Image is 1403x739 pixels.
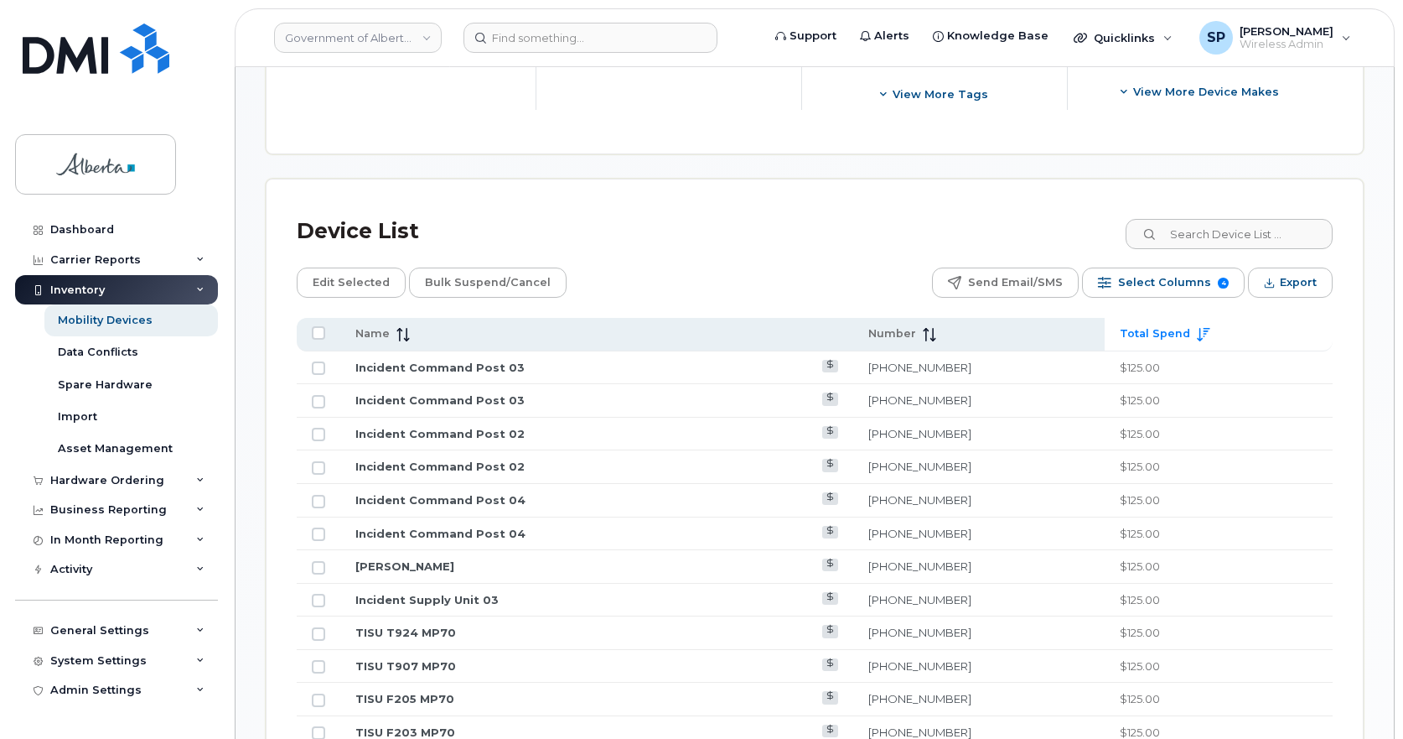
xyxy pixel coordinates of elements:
[425,270,551,295] span: Bulk Suspend/Cancel
[868,593,971,606] a: [PHONE_NUMBER]
[1248,268,1333,298] button: Export
[1240,38,1333,51] span: Wireless Admin
[1120,692,1160,705] span: $125.00
[921,19,1060,53] a: Knowledge Base
[968,270,1063,295] span: Send Email/SMS
[822,426,838,439] a: View Last Bill
[822,526,838,539] a: View Last Bill
[848,19,921,53] a: Alerts
[764,19,848,53] a: Support
[822,592,838,605] a: View Last Bill
[868,493,971,507] a: [PHONE_NUMBER]
[355,361,525,374] a: Incident Command Post 03
[893,86,988,102] span: View more tags
[355,527,525,540] a: Incident Command Post 04
[355,626,456,639] a: TISU T924 MP70
[355,493,525,507] a: Incident Command Post 04
[355,460,525,473] a: Incident Command Post 02
[355,427,525,440] a: Incident Command Post 02
[297,268,406,298] button: Edit Selected
[1240,24,1333,38] span: [PERSON_NAME]
[868,460,971,473] a: [PHONE_NUMBER]
[274,23,442,53] a: Government of Alberta (GOA)
[355,593,499,606] a: Incident Supply Unit 03
[868,393,971,407] a: [PHONE_NUMBER]
[1118,270,1211,295] span: Select Columns
[355,659,456,673] a: TISU T907 MP70
[1094,31,1155,44] span: Quicklinks
[947,28,1048,44] span: Knowledge Base
[822,559,838,571] a: View Last Bill
[355,726,455,739] a: TISU F203 MP70
[822,459,838,471] a: View Last Bill
[874,28,909,44] span: Alerts
[409,268,567,298] button: Bulk Suspend/Cancel
[1133,84,1279,100] span: View More Device Makes
[1120,427,1160,440] span: $125.00
[868,559,971,573] a: [PHONE_NUMBER]
[1095,76,1306,107] button: View More Device Makes
[868,626,971,639] a: [PHONE_NUMBER]
[868,326,916,341] span: Number
[355,393,525,407] a: Incident Command Post 03
[1126,219,1333,249] input: Search Device List ...
[822,625,838,638] a: View Last Bill
[1120,659,1160,673] span: $125.00
[1218,278,1229,289] span: 4
[868,659,971,673] a: [PHONE_NUMBER]
[1120,527,1160,540] span: $125.00
[868,692,971,705] a: [PHONE_NUMBER]
[829,80,1040,110] button: View more tags
[932,268,1079,298] button: Send Email/SMS
[1120,460,1160,473] span: $125.00
[1062,21,1184,55] div: Quicklinks
[1207,28,1225,48] span: SP
[790,28,836,44] span: Support
[1120,593,1160,606] span: $125.00
[822,725,838,737] a: View Last Bill
[868,427,971,440] a: [PHONE_NUMBER]
[822,492,838,505] a: View Last Bill
[1082,268,1245,298] button: Select Columns 4
[355,326,390,341] span: Name
[1120,626,1160,639] span: $125.00
[822,360,838,372] a: View Last Bill
[822,691,838,704] a: View Last Bill
[1120,393,1160,407] span: $125.00
[1120,559,1160,573] span: $125.00
[1120,361,1160,374] span: $125.00
[868,527,971,540] a: [PHONE_NUMBER]
[1120,493,1160,507] span: $125.00
[1280,270,1317,295] span: Export
[297,210,419,253] div: Device List
[313,270,390,295] span: Edit Selected
[1188,21,1363,55] div: Susannah Parlee
[1120,726,1160,739] span: $125.00
[868,726,971,739] a: [PHONE_NUMBER]
[463,23,717,53] input: Find something...
[1120,326,1190,341] span: Total Spend
[355,692,454,705] a: TISU F205 MP70
[822,393,838,405] a: View Last Bill
[822,658,838,671] a: View Last Bill
[868,361,971,374] a: [PHONE_NUMBER]
[355,559,454,573] a: [PERSON_NAME]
